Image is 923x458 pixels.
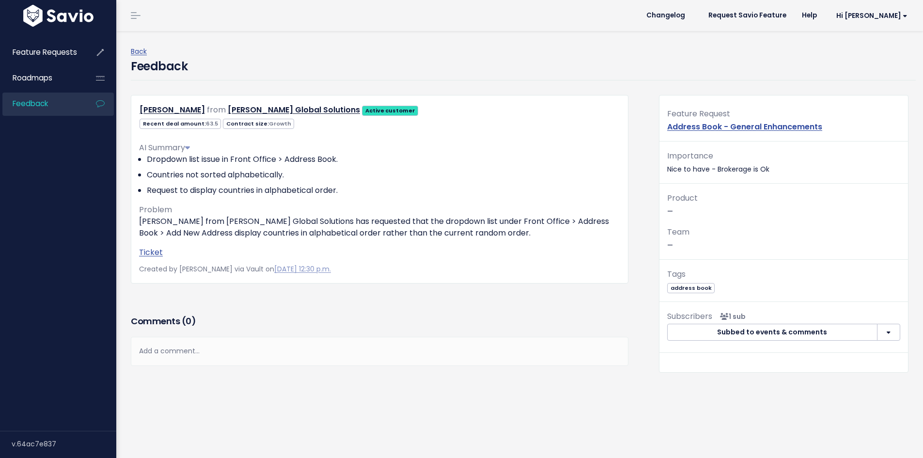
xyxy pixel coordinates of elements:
span: Feedback [13,98,48,109]
div: v.64ac7e837 [12,431,116,457]
img: logo-white.9d6f32f41409.svg [21,5,96,27]
span: Problem [139,204,172,215]
button: Subbed to events & comments [667,324,877,341]
span: Subscribers [667,311,712,322]
a: Feature Requests [2,41,80,63]
p: — [667,191,900,218]
a: Back [131,47,147,56]
a: Ticket [139,247,163,258]
strong: Active customer [365,107,415,114]
a: Feedback [2,93,80,115]
li: Request to display countries in alphabetical order. [147,185,620,196]
span: from [207,104,226,115]
a: Request Savio Feature [701,8,794,23]
span: Recent deal amount: [140,119,221,129]
span: Team [667,226,689,237]
p: [PERSON_NAME] from [PERSON_NAME] Global Solutions has requested that the dropdown list under Fron... [139,216,620,239]
span: 0 [186,315,191,327]
span: Product [667,192,698,204]
h3: Comments ( ) [131,315,628,328]
li: Countries not sorted alphabetically. [147,169,620,181]
p: Nice to have - Brokerage is Ok [667,149,900,175]
span: <p><strong>Subscribers</strong><br><br> - Angie Prada<br> </p> [716,312,746,321]
span: AI Summary [139,142,190,153]
span: Roadmaps [13,73,52,83]
span: Contract size: [223,119,294,129]
a: Address Book - General Enhancements [667,121,822,132]
a: [PERSON_NAME] [140,104,205,115]
a: Help [794,8,825,23]
a: Roadmaps [2,67,80,89]
span: Hi [PERSON_NAME] [836,12,907,19]
span: Feature Requests [13,47,77,57]
a: Hi [PERSON_NAME] [825,8,915,23]
p: — [667,225,900,252]
span: Created by [PERSON_NAME] via Vault on [139,264,331,274]
a: address book [667,283,715,292]
span: Changelog [646,12,685,19]
span: Growth [269,120,291,127]
span: Feature Request [667,108,730,119]
a: [PERSON_NAME] Global Solutions [228,104,360,115]
span: 63.5 [206,120,218,127]
h4: Feedback [131,58,188,75]
span: Importance [667,150,713,161]
li: Dropdown list issue in Front Office > Address Book. [147,154,620,165]
span: Tags [667,268,686,280]
a: [DATE] 12:30 p.m. [274,264,331,274]
div: Add a comment... [131,337,628,365]
span: address book [667,283,715,293]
